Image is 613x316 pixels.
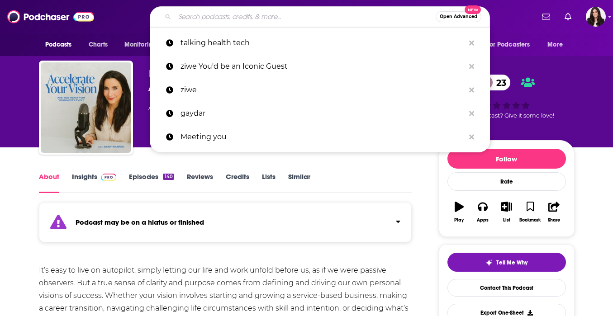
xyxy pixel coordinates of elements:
[548,217,560,223] div: Share
[83,36,114,53] a: Charts
[503,217,510,223] div: List
[481,36,543,53] button: open menu
[440,14,477,19] span: Open Advanced
[39,36,84,53] button: open menu
[262,172,276,193] a: Lists
[541,36,574,53] button: open menu
[454,217,464,223] div: Play
[561,9,575,24] a: Show notifications dropdown
[487,75,511,90] span: 23
[175,9,436,24] input: Search podcasts, credits, & more...
[89,38,108,51] span: Charts
[150,78,490,102] a: ziwe
[586,7,606,27] img: User Profile
[150,125,490,149] a: Meeting you
[148,69,213,77] span: [PERSON_NAME]
[496,259,527,266] span: Tell Me Why
[226,172,249,193] a: Credits
[447,172,566,191] div: Rate
[465,5,481,14] span: New
[129,172,174,193] a: Episodes140
[187,172,213,193] a: Reviews
[447,279,566,297] a: Contact This Podcast
[439,69,575,125] div: 23Good podcast? Give it some love!
[150,102,490,125] a: gaydar
[76,218,204,226] strong: Podcast may be on a hiatus or finished
[288,172,310,193] a: Similar
[494,196,518,228] button: List
[477,217,489,223] div: Apps
[519,217,541,223] div: Bookmark
[181,78,465,102] p: ziwe
[487,38,530,51] span: For Podcasters
[447,149,566,169] button: Follow
[148,102,337,113] div: A weekly podcast
[124,38,157,51] span: Monitoring
[478,75,511,90] a: 23
[471,196,494,228] button: Apps
[485,259,493,266] img: tell me why sparkle
[45,38,72,51] span: Podcasts
[538,9,554,24] a: Show notifications dropdown
[150,6,490,27] div: Search podcasts, credits, & more...
[447,253,566,272] button: tell me why sparkleTell Me Why
[518,196,542,228] button: Bookmark
[150,55,490,78] a: ziwe You'd be an Iconic Guest
[436,11,481,22] button: Open AdvancedNew
[181,55,465,78] p: ziwe You'd be an Iconic Guest
[586,7,606,27] span: Logged in as RebeccaShapiro
[39,208,412,242] section: Click to expand status details
[72,172,117,193] a: InsightsPodchaser Pro
[181,31,465,55] p: talking health tech
[101,174,117,181] img: Podchaser Pro
[447,196,471,228] button: Play
[547,38,563,51] span: More
[181,125,465,149] p: Meeting you
[150,31,490,55] a: talking health tech
[542,196,565,228] button: Share
[586,7,606,27] button: Show profile menu
[7,8,94,25] img: Podchaser - Follow, Share and Rate Podcasts
[39,172,59,193] a: About
[163,174,174,180] div: 140
[41,62,131,153] img: Accelerate Your Vision
[181,102,465,125] p: gaydar
[118,36,168,53] button: open menu
[459,112,554,119] span: Good podcast? Give it some love!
